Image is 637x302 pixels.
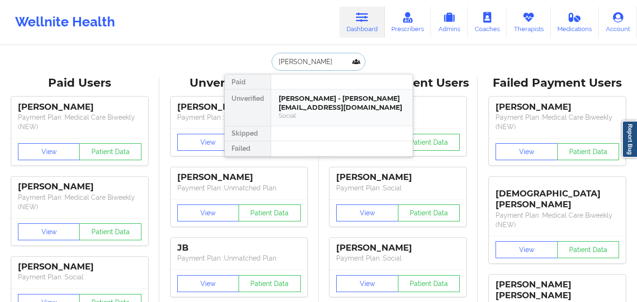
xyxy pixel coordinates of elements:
[336,183,460,193] p: Payment Plan : Social
[398,204,460,221] button: Patient Data
[177,172,301,183] div: [PERSON_NAME]
[557,143,620,160] button: Patient Data
[336,275,398,292] button: View
[18,113,141,131] p: Payment Plan : Medical Care Biweekly (NEW)
[177,102,301,113] div: [PERSON_NAME]
[18,272,141,282] p: Payment Plan : Social
[18,102,141,113] div: [PERSON_NAME]
[18,181,141,192] div: [PERSON_NAME]
[496,102,619,113] div: [PERSON_NAME]
[336,243,460,253] div: [PERSON_NAME]
[496,279,619,301] div: [PERSON_NAME] [PERSON_NAME]
[496,113,619,131] p: Payment Plan : Medical Care Biweekly (NEW)
[18,261,141,272] div: [PERSON_NAME]
[18,193,141,212] p: Payment Plan : Medical Care Biweekly (NEW)
[496,211,619,229] p: Payment Plan : Medical Care Biweekly (NEW)
[177,204,240,221] button: View
[336,172,460,183] div: [PERSON_NAME]
[225,141,271,156] div: Failed
[496,143,558,160] button: View
[239,204,301,221] button: Patient Data
[177,275,240,292] button: View
[177,134,240,151] button: View
[398,134,460,151] button: Patient Data
[507,7,551,38] a: Therapists
[496,241,558,258] button: View
[239,275,301,292] button: Patient Data
[177,183,301,193] p: Payment Plan : Unmatched Plan
[279,94,405,112] div: [PERSON_NAME] - [PERSON_NAME][EMAIL_ADDRESS][DOMAIN_NAME]
[7,76,153,90] div: Paid Users
[468,7,507,38] a: Coaches
[166,76,312,90] div: Unverified Users
[484,76,630,90] div: Failed Payment Users
[225,90,271,126] div: Unverified
[177,253,301,263] p: Payment Plan : Unmatched Plan
[385,7,431,38] a: Prescribers
[225,74,271,90] div: Paid
[336,204,398,221] button: View
[339,7,385,38] a: Dashboard
[225,126,271,141] div: Skipped
[79,223,141,240] button: Patient Data
[431,7,468,38] a: Admins
[79,143,141,160] button: Patient Data
[398,275,460,292] button: Patient Data
[18,143,80,160] button: View
[496,181,619,210] div: [DEMOGRAPHIC_DATA][PERSON_NAME]
[177,113,301,122] p: Payment Plan : Unmatched Plan
[279,112,405,120] div: Social
[599,7,637,38] a: Account
[18,223,80,240] button: View
[551,7,599,38] a: Medications
[336,253,460,263] p: Payment Plan : Social
[622,121,637,158] a: Report Bug
[557,241,620,258] button: Patient Data
[177,243,301,253] div: JB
